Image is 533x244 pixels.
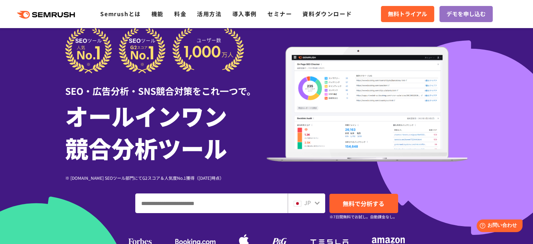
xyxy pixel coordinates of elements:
[197,9,221,18] a: 活用方法
[65,99,267,164] h1: オールインワン 競合分析ツール
[446,9,486,19] span: デモを申し込む
[329,213,397,220] small: ※7日間無料でお試し。自動課金なし。
[329,194,398,213] a: 無料で分析する
[100,9,141,18] a: Semrushとは
[388,9,427,19] span: 無料トライアル
[151,9,164,18] a: 機能
[267,9,292,18] a: セミナー
[381,6,434,22] a: 無料トライアル
[471,217,525,236] iframe: Help widget launcher
[65,174,267,181] div: ※ [DOMAIN_NAME] SEOツール部門にてG2スコア＆人気度No.1獲得（[DATE]時点）
[439,6,493,22] a: デモを申し込む
[302,9,352,18] a: 資料ダウンロード
[304,198,311,207] span: JP
[65,73,267,98] div: SEO・広告分析・SNS競合対策をこれ一つで。
[232,9,257,18] a: 導入事例
[174,9,186,18] a: 料金
[136,194,287,213] input: ドメイン、キーワードまたはURLを入力してください
[343,199,384,208] span: 無料で分析する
